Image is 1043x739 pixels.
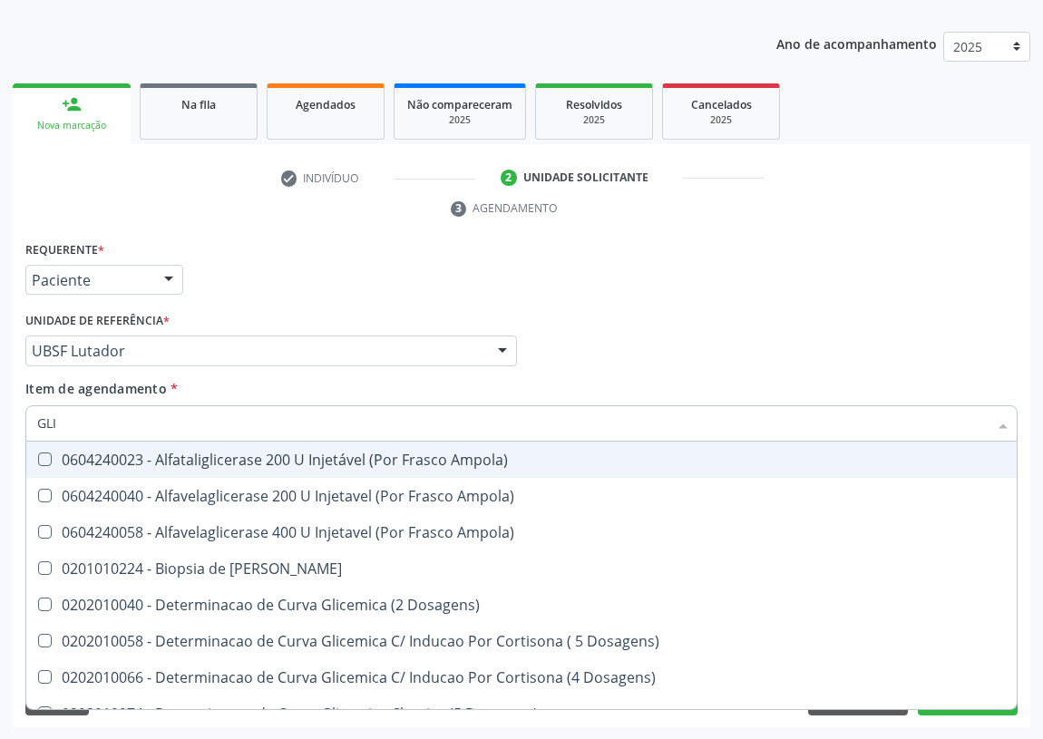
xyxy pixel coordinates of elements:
div: 0604240023 - Alfataliglicerase 200 U Injetável (Por Frasco Ampola) [37,452,1017,467]
div: 0201010224 - Biopsia de [PERSON_NAME] [37,561,1017,576]
div: 0202010074 - Determinacao de Curva Glicemica Classica (5 Dosagens) [37,706,1017,721]
div: 0202010040 - Determinacao de Curva Glicemica (2 Dosagens) [37,598,1017,612]
div: Unidade solicitante [523,170,648,186]
span: Paciente [32,271,146,289]
div: Nova marcação [25,119,118,132]
div: 2025 [549,113,639,127]
p: Ano de acompanhamento [776,32,937,54]
span: Não compareceram [407,97,512,112]
div: 2 [501,170,517,186]
div: 0202010058 - Determinacao de Curva Glicemica C/ Inducao Por Cortisona ( 5 Dosagens) [37,634,1017,648]
span: UBSF Lutador [32,342,480,360]
span: Item de agendamento [25,380,167,397]
span: Cancelados [691,97,752,112]
div: 0604240040 - Alfavelaglicerase 200 U Injetavel (Por Frasco Ampola) [37,489,1017,503]
span: Na fila [181,97,216,112]
input: Buscar por procedimentos [37,405,988,442]
span: Resolvidos [566,97,622,112]
div: person_add [62,94,82,114]
div: 2025 [407,113,512,127]
span: Agendados [296,97,356,112]
label: Unidade de referência [25,307,170,335]
div: 0202010066 - Determinacao de Curva Glicemica C/ Inducao Por Cortisona (4 Dosagens) [37,670,1017,685]
label: Requerente [25,237,104,265]
div: 0604240058 - Alfavelaglicerase 400 U Injetavel (Por Frasco Ampola) [37,525,1017,540]
div: 2025 [676,113,766,127]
